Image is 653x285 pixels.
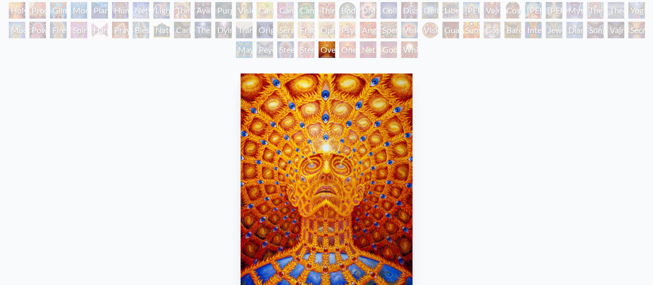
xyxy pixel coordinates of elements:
div: White Light [401,41,418,58]
div: Angel Skin [360,22,376,38]
div: Body/Mind as a Vibratory Field of Energy [339,2,356,19]
div: Transfiguration [236,22,252,38]
div: [PERSON_NAME] [546,2,562,19]
div: Peyote Being [257,41,273,58]
div: Power to the Peaceful [29,22,46,38]
div: Purging [215,2,232,19]
div: Fractal Eyes [298,22,314,38]
div: Spectral Lotus [380,22,397,38]
div: Vision Crystal [401,22,418,38]
div: Net of Being [360,41,376,58]
div: Human Geometry [112,2,129,19]
div: Hands that See [91,22,108,38]
div: Firewalking [50,22,67,38]
div: Steeplehead 1 [277,41,294,58]
div: Blessing Hand [133,22,149,38]
div: Prostration [29,2,46,19]
div: Yogi & the Möbius Sphere [628,2,645,19]
div: Jewel Being [546,22,562,38]
div: Dying [215,22,232,38]
div: Song of Vajra Being [587,22,603,38]
div: Glimpsing the Empyrean [50,2,67,19]
div: Oversoul [318,41,335,58]
div: [PERSON_NAME] [463,2,480,19]
div: Networks [133,2,149,19]
div: Psychomicrograph of a Fractal Paisley Cherub Feather Tip [339,22,356,38]
div: Collective Vision [380,2,397,19]
div: Vision Tree [236,2,252,19]
div: Praying Hands [112,22,129,38]
div: Caring [174,22,190,38]
div: Deities & Demons Drinking from the Milky Pool [422,2,438,19]
div: DMT - The Spirit Molecule [360,2,376,19]
div: The Soul Finds It's Way [195,22,211,38]
div: Bardo Being [504,22,521,38]
div: Vajra Being [608,22,624,38]
div: Godself [380,41,397,58]
div: Secret Writing Being [628,22,645,38]
div: Cosmic [DEMOGRAPHIC_DATA] [504,2,521,19]
div: Cannabacchus [298,2,314,19]
div: Sunyata [463,22,480,38]
div: Nature of Mind [153,22,170,38]
div: Planetary Prayers [91,2,108,19]
div: [PERSON_NAME] [525,2,541,19]
div: Ophanic Eyelash [318,22,335,38]
div: Cannabis Mudra [257,2,273,19]
div: The Shulgins and their Alchemical Angels [174,2,190,19]
div: Cannabis Sutra [277,2,294,19]
div: Cosmic Elf [484,22,500,38]
div: Diamond Being [566,22,583,38]
div: Dissectional Art for Tool's Lateralus CD [401,2,418,19]
div: The Seer [587,2,603,19]
div: Seraphic Transport Docking on the Third Eye [277,22,294,38]
div: Holy Fire [9,2,25,19]
div: One [339,41,356,58]
div: Mystic Eye [566,2,583,19]
div: Third Eye Tears of Joy [318,2,335,19]
div: Steeplehead 2 [298,41,314,58]
div: Lightworker [153,2,170,19]
div: Mayan Being [236,41,252,58]
div: Vajra Guru [484,2,500,19]
div: Guardian of Infinite Vision [442,22,459,38]
div: Theologue [608,2,624,19]
div: Spirit Animates the Flesh [71,22,87,38]
div: Monochord [71,2,87,19]
div: Liberation Through Seeing [442,2,459,19]
div: Original Face [257,22,273,38]
div: Vision Crystal Tondo [422,22,438,38]
div: Interbeing [525,22,541,38]
div: Ayahuasca Visitation [195,2,211,19]
div: Mudra [9,22,25,38]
